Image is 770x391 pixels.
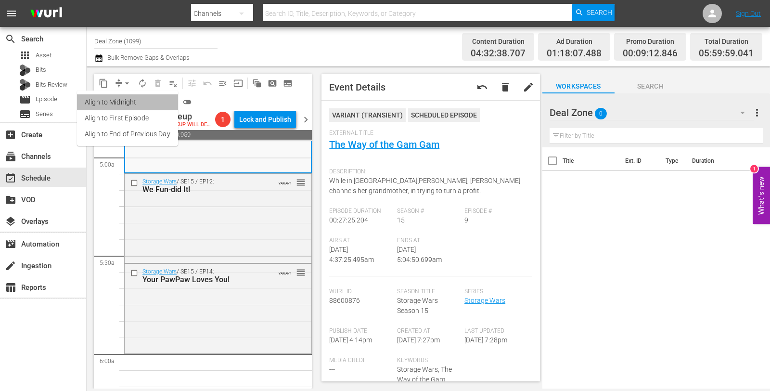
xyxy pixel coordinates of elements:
div: We Fun-did It! [142,185,265,194]
th: Duration [686,147,744,174]
th: Title [563,147,619,174]
span: External Title [329,130,527,137]
span: While in [GEOGRAPHIC_DATA][PERSON_NAME], [PERSON_NAME] channels her grandmother, in trying to tur... [329,177,520,195]
span: Asset [36,51,51,60]
span: playlist_remove_outlined [168,78,178,88]
span: reorder [296,177,306,188]
a: Sign Out [736,10,761,17]
span: reorder [296,267,306,278]
div: Deal Zone [550,99,754,126]
div: Ad Duration [547,35,602,48]
span: [DATE] 4:37:25.495am [329,246,374,263]
div: Promo Duration [623,35,678,48]
span: Overlays [5,216,16,227]
span: Bits [36,65,46,75]
span: [DATE] 4:14pm [329,336,372,344]
span: Season # [397,208,460,215]
span: 04:32:38.707 [471,48,526,59]
span: content_copy [99,78,108,88]
span: edit [523,81,534,93]
span: pageview_outlined [268,78,277,88]
span: 00:09:12.846 [623,48,678,59]
div: / SE15 / EP12: [142,178,265,194]
span: Media Credit [329,357,392,365]
span: Keywords [397,357,460,365]
span: VARIANT [279,177,291,185]
span: Storage Wars Season 15 [397,297,438,314]
span: menu_open [218,78,228,88]
span: 9 [464,216,468,224]
button: more_vert [751,101,763,124]
span: Workspaces [542,80,615,92]
span: 1 [215,116,231,123]
span: Episode Duration [329,208,392,215]
span: Bits Review [36,80,67,90]
span: [DATE] 7:28pm [464,336,507,344]
span: Episode # [464,208,527,215]
span: input [233,78,243,88]
span: Episode [19,94,31,105]
img: ans4CAIJ8jUAAAAAAAAAAAAAAAAAAAAAAAAgQb4GAAAAAAAAAAAAAAAAAAAAAAAAJMjXAAAAAAAAAAAAAAAAAAAAAAAAgAT5G... [23,2,69,25]
span: Publish Date [329,327,392,335]
span: Airs At [329,237,392,245]
button: reorder [296,267,306,277]
span: Channels [5,151,16,162]
span: Series [36,109,53,119]
span: 18:00:00.959 [151,130,312,140]
a: Storage Wars [142,268,177,275]
a: The Way of the Gam Gam [329,139,439,150]
div: Your PawPaw Loves You! [142,275,265,284]
span: toggle_off [182,97,192,107]
span: Season Title [397,288,460,296]
span: Search [615,80,687,92]
li: Align to Midnight [77,94,178,110]
button: edit [517,76,540,99]
div: Lock and Publish [239,111,291,128]
span: compress [114,78,124,88]
span: Description: [329,168,527,176]
span: VARIANT [279,267,291,275]
button: delete [494,76,517,99]
span: Series [464,288,527,296]
span: 88600876 [329,297,360,304]
div: Bits Review [19,79,31,91]
span: VOD [5,194,16,206]
th: Type [660,147,686,174]
span: 15 [397,216,405,224]
div: Scheduled Episode [408,108,480,122]
span: Last Updated [464,327,527,335]
button: reorder [296,177,306,187]
div: BACKUP WILL DELIVER: [DATE] 4a (local) [166,122,211,128]
span: 00:27:25.204 [329,216,368,224]
span: [DATE] 5:04:50.699am [397,246,442,263]
li: Align to End of Previous Day [77,126,178,142]
span: delete [500,81,511,93]
span: Search [5,33,16,45]
div: / SE15 / EP14: [142,268,265,284]
div: Total Duration [699,35,754,48]
span: Update Metadata from Key Asset [231,76,246,91]
span: auto_awesome_motion_outlined [252,78,262,88]
span: autorenew_outlined [138,78,147,88]
span: Create [5,129,16,141]
button: undo [471,76,494,99]
span: Revert to Primary Episode [476,81,488,93]
span: Event Details [329,81,385,93]
span: more_vert [751,107,763,118]
span: subtitles_outlined [283,78,293,88]
button: Search [572,4,615,21]
span: Schedule [5,172,16,184]
th: Ext. ID [619,147,660,174]
li: Align to First Episode [77,110,178,126]
span: Ingestion [5,260,16,272]
span: --- [329,365,335,373]
a: Storage Wars [464,297,505,304]
span: Asset [19,50,31,61]
span: arrow_drop_down [122,78,132,88]
span: Created At [397,327,460,335]
div: VARIANT ( TRANSIENT ) [329,108,406,122]
span: chevron_right [300,114,312,126]
div: Content Duration [471,35,526,48]
span: Series [19,108,31,120]
span: menu [6,8,17,19]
